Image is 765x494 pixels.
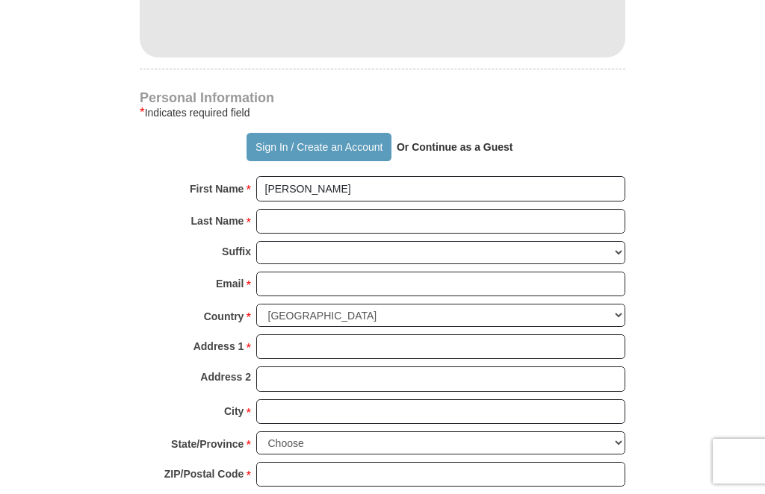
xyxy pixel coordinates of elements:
[164,463,244,484] strong: ZIP/Postal Code
[222,241,251,262] strong: Suffix
[140,92,625,104] h4: Personal Information
[247,133,391,161] button: Sign In / Create an Account
[397,141,513,153] strong: Or Continue as a Guest
[200,366,251,387] strong: Address 2
[190,178,244,199] strong: First Name
[140,104,625,122] div: Indicates required field
[224,401,244,422] strong: City
[171,434,244,454] strong: State/Province
[193,336,244,357] strong: Address 1
[204,306,244,327] strong: Country
[216,273,244,294] strong: Email
[191,210,244,231] strong: Last Name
